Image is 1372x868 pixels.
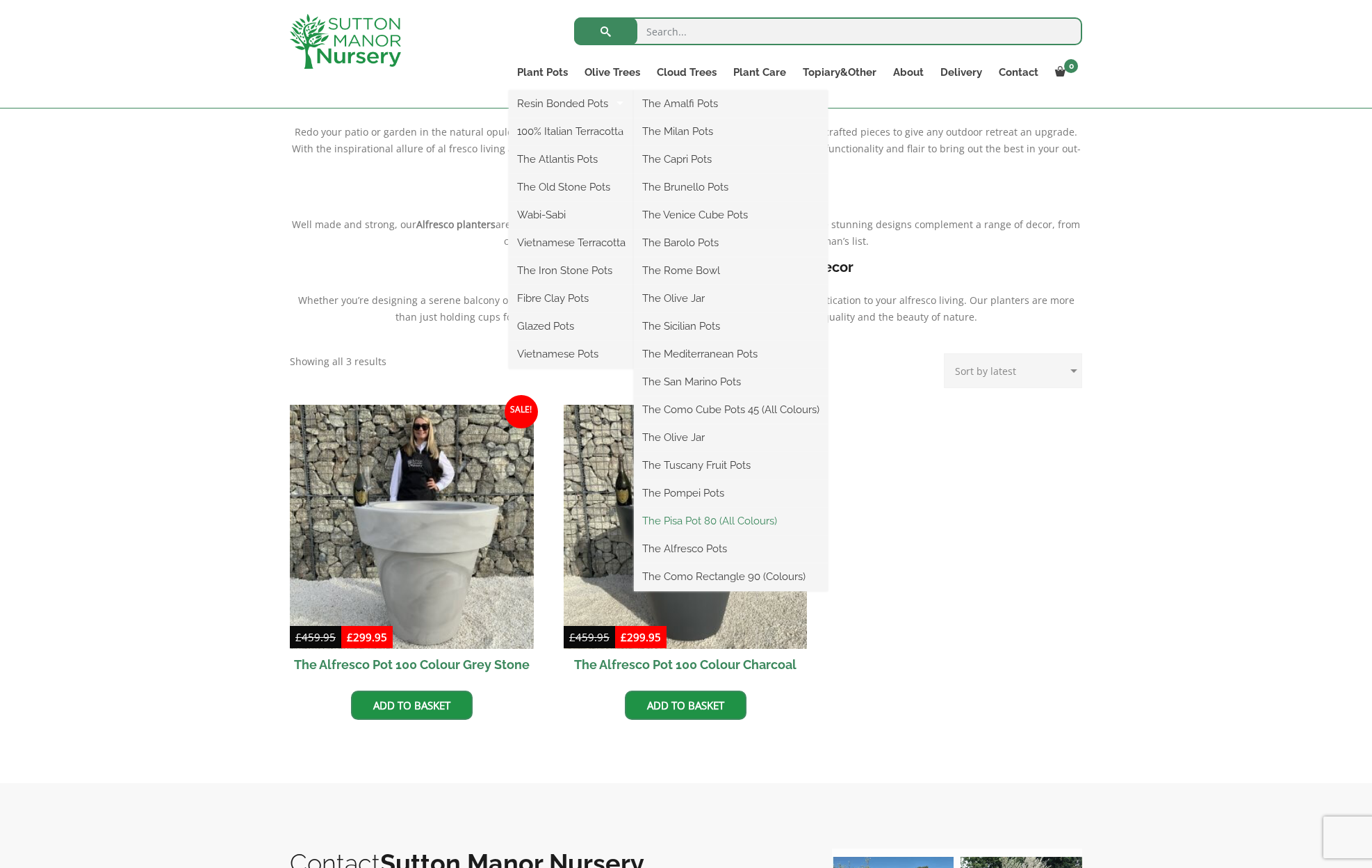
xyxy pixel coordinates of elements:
[932,63,990,82] a: Delivery
[292,218,416,231] span: Well made and strong, our
[295,630,302,644] span: £
[509,121,634,142] a: 100% Italian Terracotta
[509,344,634,364] a: Vietnamese Pots
[634,177,828,198] a: The Brunello Pots
[351,691,473,720] a: Add to basket: “The Alfresco Pot 100 Colour Grey Stone”
[634,232,828,253] a: The Barolo Pots
[509,177,634,198] a: The Old Stone Pots
[634,121,828,142] a: The Milan Pots
[564,405,808,649] img: The Alfresco Pot 100 Colour Charcoal
[496,218,1080,248] span: are perfect to display your most beautiful flowers, herbs, or leaves. The stunning designs comple...
[794,63,885,82] a: Topiary&Other
[564,649,808,680] h2: The Alfresco Pot 100 Colour Charcoal
[298,294,649,307] span: Whether you’re designing a serene balcony or spacious backyard oasis, our
[292,125,1081,172] span: collection an upscale series of artisan handcrafted pieces to give any outdoor retreat an upgrade...
[634,316,828,337] a: The Sicilian Pots
[990,63,1047,82] a: Contact
[290,649,534,680] h2: The Alfresco Pot 100 Colour Grey Stone
[634,511,828,531] a: The Pisa Pot 80 (All Colours)
[725,63,794,82] a: Plant Care
[634,344,828,364] a: The Mediterranean Pots
[944,353,1082,388] select: Shop order
[634,427,828,448] a: The Olive Jar
[569,630,610,644] bdi: 459.95
[885,63,932,82] a: About
[505,395,538,428] span: Sale!
[509,204,634,225] a: Wabi-Sabi
[634,93,828,114] a: The Amalfi Pots
[509,260,634,281] a: The Iron Stone Pots
[509,316,634,337] a: Glazed Pots
[634,538,828,559] a: The Alfresco Pots
[634,260,828,281] a: The Rome Bowl
[290,353,386,370] p: Showing all 3 results
[416,218,496,231] b: Alfresco planters
[634,371,828,392] a: The San Marino Pots
[634,288,828,309] a: The Olive Jar
[634,204,828,225] a: The Venice Cube Pots
[564,405,808,680] a: Sale! The Alfresco Pot 100 Colour Charcoal
[347,630,387,644] bdi: 299.95
[569,630,575,644] span: £
[509,288,634,309] a: Fibre Clay Pots
[625,691,746,720] a: Add to basket: “The Alfresco Pot 100 Colour Charcoal”
[1064,59,1078,73] span: 0
[509,149,634,170] a: The Atlantis Pots
[621,630,627,644] span: £
[509,63,576,82] a: Plant Pots
[634,566,828,587] a: The Como Rectangle 90 (Colours)
[509,232,634,253] a: Vietnamese Terracotta
[648,63,725,82] a: Cloud Trees
[574,17,1082,45] input: Search...
[290,405,534,649] img: The Alfresco Pot 100 Colour Grey Stone
[290,14,401,69] img: logo
[621,630,661,644] bdi: 299.95
[634,483,828,504] a: The Pompei Pots
[509,93,634,114] a: Resin Bonded Pots
[576,63,648,82] a: Olive Trees
[1047,63,1082,82] a: 0
[290,405,534,680] a: Sale! The Alfresco Pot 100 Colour Grey Stone
[634,399,828,420] a: The Como Cube Pots 45 (All Colours)
[295,125,541,138] span: Redo your patio or garden in the natural opulence of
[347,630,353,644] span: £
[634,149,828,170] a: The Capri Pots
[295,630,336,644] bdi: 459.95
[634,455,828,476] a: The Tuscany Fruit Pots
